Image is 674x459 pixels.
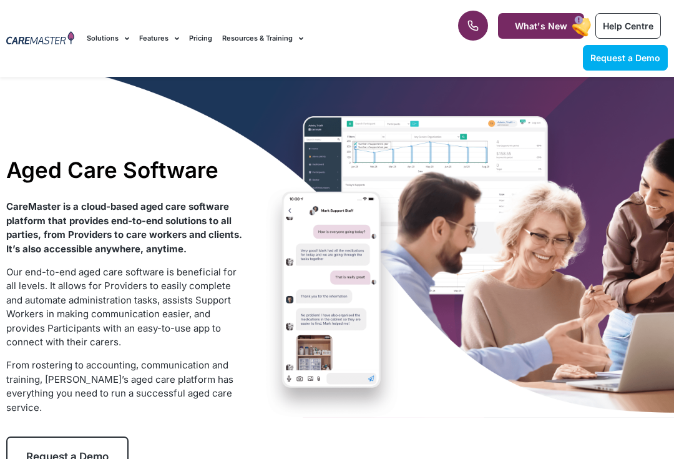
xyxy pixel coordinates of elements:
[590,52,660,63] span: Request a Demo
[603,21,653,31] span: Help Centre
[222,17,303,59] a: Resources & Training
[498,13,584,39] a: What's New
[6,266,237,348] span: Our end-to-end aged care software is beneficial for all levels. It allows for Providers to easily...
[6,200,242,255] strong: CareMaster is a cloud-based aged care software platform that provides end-to-end solutions to all...
[189,17,212,59] a: Pricing
[6,359,233,413] span: From rostering to accounting, communication and training, [PERSON_NAME]’s aged care platform has ...
[515,21,567,31] span: What's New
[6,157,243,183] h1: Aged Care Software
[595,13,661,39] a: Help Centre
[583,45,668,71] a: Request a Demo
[87,17,129,59] a: Solutions
[87,17,429,59] nav: Menu
[139,17,179,59] a: Features
[6,31,74,46] img: CareMaster Logo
